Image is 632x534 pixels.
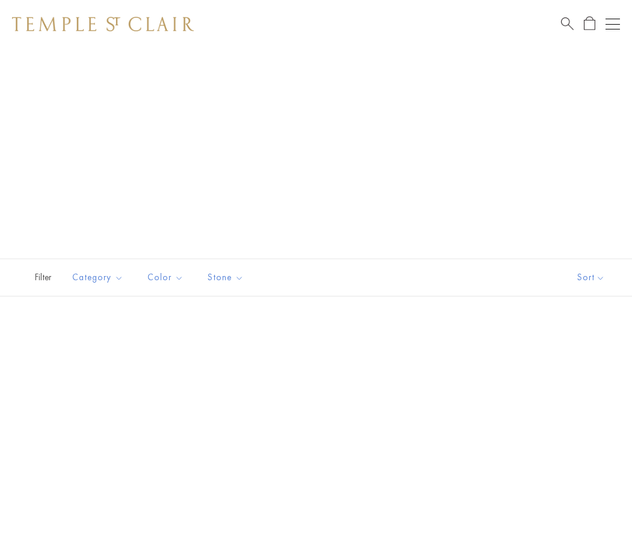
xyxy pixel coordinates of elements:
[199,264,253,291] button: Stone
[606,17,620,31] button: Open navigation
[12,17,194,31] img: Temple St. Clair
[202,270,253,285] span: Stone
[561,16,574,31] a: Search
[63,264,132,291] button: Category
[138,264,193,291] button: Color
[550,259,632,296] button: Show sort by
[584,16,595,31] a: Open Shopping Bag
[141,270,193,285] span: Color
[66,270,132,285] span: Category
